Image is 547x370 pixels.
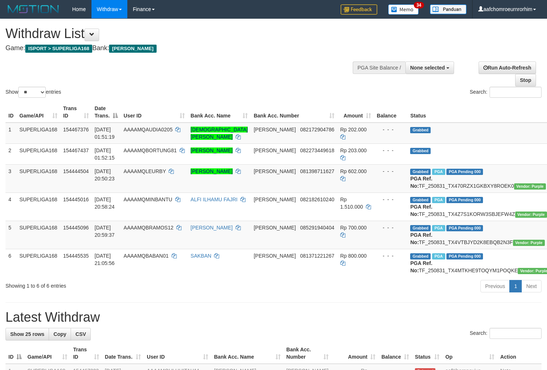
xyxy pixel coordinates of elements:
[341,4,377,15] img: Feedback.jpg
[144,343,211,364] th: User ID: activate to sort column ascending
[410,260,432,273] b: PGA Ref. No:
[95,168,115,182] span: [DATE] 20:50:23
[513,240,545,246] span: Vendor URL: https://trx4.1velocity.biz
[63,127,89,132] span: 154467376
[95,253,115,266] span: [DATE] 21:05:56
[509,280,522,292] a: 1
[75,331,86,337] span: CSV
[521,280,542,292] a: Next
[377,168,405,175] div: - - -
[405,61,454,74] button: None selected
[102,343,144,364] th: Date Trans.: activate to sort column ascending
[430,4,467,14] img: panduan.png
[124,225,173,231] span: AAAAMQBRAMOS12
[254,147,296,153] span: [PERSON_NAME]
[300,127,334,132] span: Copy 082172904786 to clipboard
[479,61,536,74] a: Run Auto-Refresh
[95,225,115,238] span: [DATE] 20:59:37
[337,102,374,123] th: Amount: activate to sort column ascending
[414,2,424,8] span: 34
[124,127,173,132] span: AAAAMQAUDIA0205
[514,183,546,190] span: Vendor URL: https://trx4.1velocity.biz
[432,253,445,259] span: Marked by aafheankoy
[211,343,284,364] th: Bank Acc. Name: activate to sort column ascending
[254,225,296,231] span: [PERSON_NAME]
[25,45,92,53] span: ISPORT > SUPERLIGA168
[340,127,367,132] span: Rp 202.000
[446,225,483,231] span: PGA Pending
[470,87,542,98] label: Search:
[63,197,89,202] span: 154445016
[377,224,405,231] div: - - -
[92,102,121,123] th: Date Trans.: activate to sort column descending
[410,176,432,189] b: PGA Ref. No:
[340,197,363,210] span: Rp 1.510.000
[10,331,44,337] span: Show 25 rows
[377,147,405,154] div: - - -
[410,148,431,154] span: Grabbed
[410,204,432,217] b: PGA Ref. No:
[490,87,542,98] input: Search:
[432,225,445,231] span: Marked by aafheankoy
[480,280,510,292] a: Previous
[16,164,60,193] td: SUPERLIGA168
[410,65,445,71] span: None selected
[254,253,296,259] span: [PERSON_NAME]
[49,328,71,340] a: Copy
[191,168,233,174] a: [PERSON_NAME]
[300,168,334,174] span: Copy 081398711627 to clipboard
[432,197,445,203] span: Marked by aafheankoy
[410,127,431,133] span: Grabbed
[5,221,16,249] td: 5
[300,225,334,231] span: Copy 085291940404 to clipboard
[410,225,431,231] span: Grabbed
[446,169,483,175] span: PGA Pending
[16,193,60,221] td: SUPERLIGA168
[5,26,357,41] h1: Withdraw List
[191,127,248,140] a: [DEMOGRAPHIC_DATA][PERSON_NAME]
[515,212,547,218] span: Vendor URL: https://trx4.1velocity.biz
[5,328,49,340] a: Show 25 rows
[5,45,357,52] h4: Game: Bank:
[515,74,536,86] a: Stop
[300,147,334,153] span: Copy 082273449618 to clipboard
[95,147,115,161] span: [DATE] 01:52:15
[254,197,296,202] span: [PERSON_NAME]
[251,102,337,123] th: Bank Acc. Number: activate to sort column ascending
[16,123,60,144] td: SUPERLIGA168
[5,343,25,364] th: ID: activate to sort column descending
[300,197,334,202] span: Copy 082182610240 to clipboard
[5,123,16,144] td: 1
[446,253,483,259] span: PGA Pending
[63,168,89,174] span: 154444504
[191,253,211,259] a: SAKBAN
[340,253,367,259] span: Rp 800.000
[470,328,542,339] label: Search:
[124,168,166,174] span: AAAAMQLEURBY
[5,164,16,193] td: 3
[191,197,237,202] a: ALFI ILHAMU FAJRI
[16,102,60,123] th: Game/API: activate to sort column ascending
[410,197,431,203] span: Grabbed
[410,232,432,245] b: PGA Ref. No:
[497,343,542,364] th: Action
[60,102,92,123] th: Trans ID: activate to sort column ascending
[95,127,115,140] span: [DATE] 01:51:19
[63,253,89,259] span: 154445535
[191,225,233,231] a: [PERSON_NAME]
[95,197,115,210] span: [DATE] 20:58:24
[63,147,89,153] span: 154467437
[5,310,542,325] h1: Latest Withdraw
[340,147,367,153] span: Rp 203.000
[331,343,379,364] th: Amount: activate to sort column ascending
[377,196,405,203] div: - - -
[254,127,296,132] span: [PERSON_NAME]
[388,4,419,15] img: Button%20Memo.svg
[5,4,61,15] img: MOTION_logo.png
[5,249,16,277] td: 6
[377,252,405,259] div: - - -
[124,197,172,202] span: AAAAMQMINBANTU
[432,169,445,175] span: Marked by aafounsreynich
[188,102,251,123] th: Bank Acc. Name: activate to sort column ascending
[412,343,442,364] th: Status: activate to sort column ascending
